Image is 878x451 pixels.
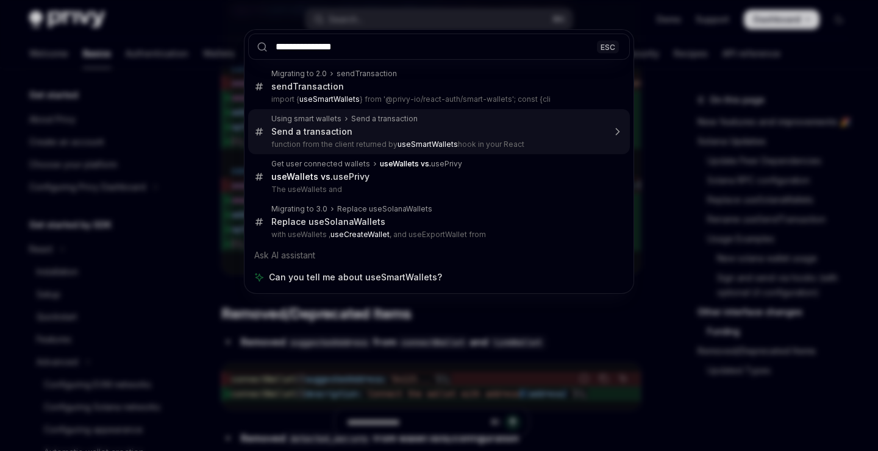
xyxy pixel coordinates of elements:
div: sendTransaction [271,81,344,92]
div: usePrivy [271,171,369,182]
b: useWallets vs. [380,159,431,168]
p: import { } from '@privy-io/react-auth/smart-wallets'; const {cli [271,94,604,104]
span: Can you tell me about useSmartWallets? [269,271,442,283]
div: usePrivy [380,159,462,169]
b: useSmartWallets [299,94,360,104]
div: Migrating to 3.0 [271,204,327,214]
div: Using smart wallets [271,114,341,124]
b: useCreateWallet [330,230,390,239]
div: Ask AI assistant [248,244,630,266]
div: Replace useSolanaWallets [271,216,385,227]
p: function from the client returned by hook in your React [271,140,604,149]
p: with useWallets , , and useExportWallet from [271,230,604,240]
div: sendTransaction [337,69,397,79]
b: useWallets vs. [271,171,333,182]
b: useSmartWallets [398,140,458,149]
div: Send a transaction [271,126,352,137]
div: Replace useSolanaWallets [337,204,432,214]
div: Get user connected wallets [271,159,370,169]
p: The useWallets and [271,185,604,194]
div: ESC [597,40,619,53]
div: Migrating to 2.0 [271,69,327,79]
div: Send a transaction [351,114,418,124]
